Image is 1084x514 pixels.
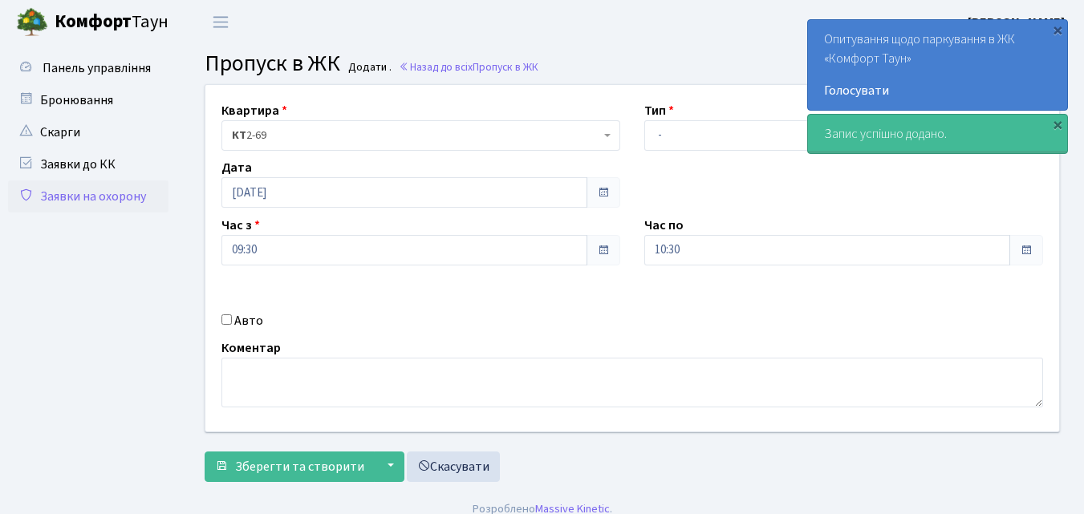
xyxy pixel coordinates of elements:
[8,52,168,84] a: Панель управління
[8,116,168,148] a: Скарги
[201,9,241,35] button: Переключити навігацію
[232,127,600,144] span: <b>КТ</b>&nbsp;&nbsp;&nbsp;&nbsp;2-69
[473,59,538,75] span: Пропуск в ЖК
[8,180,168,212] a: Заявки на охорону
[345,61,392,75] small: Додати .
[43,59,151,77] span: Панель управління
[232,127,246,144] b: КТ
[221,158,252,177] label: Дата
[221,216,260,235] label: Час з
[205,47,340,79] span: Пропуск в ЖК
[808,20,1067,110] div: Опитування щодо паркування в ЖК «Комфорт Таун»
[221,338,281,358] label: Коментар
[235,458,364,476] span: Зберегти та створити
[16,6,48,38] img: logo.png
[407,451,500,482] a: Скасувати
[205,451,375,482] button: Зберегти та створити
[968,13,1065,32] a: [PERSON_NAME]
[221,101,287,120] label: Квартира
[644,216,684,235] label: Час по
[55,9,168,36] span: Таун
[968,14,1065,31] b: [PERSON_NAME]
[8,148,168,180] a: Заявки до КК
[234,311,263,330] label: Авто
[8,84,168,116] a: Бронювання
[55,9,132,34] b: Комфорт
[824,81,1051,100] a: Голосувати
[221,120,620,151] span: <b>КТ</b>&nbsp;&nbsp;&nbsp;&nbsp;2-69
[1049,116,1066,132] div: ×
[808,115,1067,153] div: Запис успішно додано.
[644,101,674,120] label: Тип
[1049,22,1066,38] div: ×
[399,59,538,75] a: Назад до всіхПропуск в ЖК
